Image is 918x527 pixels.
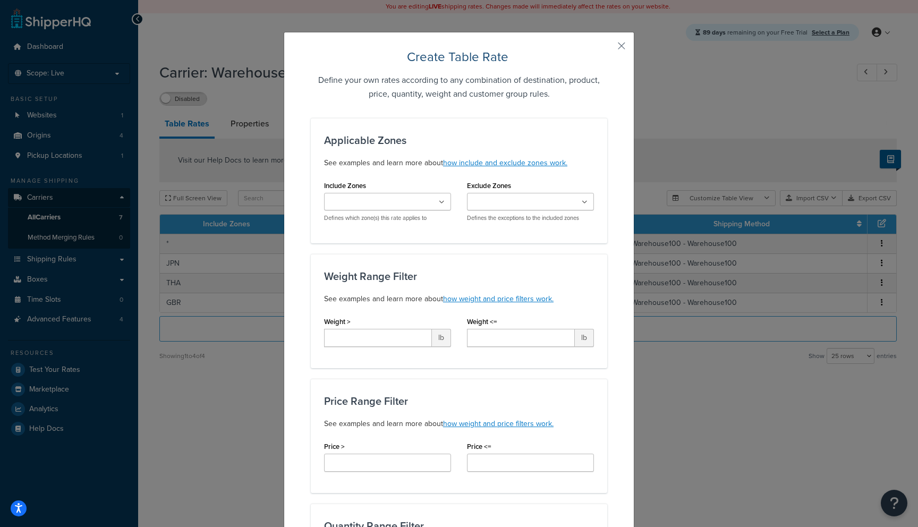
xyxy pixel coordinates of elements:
label: Weight > [324,318,351,326]
p: Defines the exceptions to the included zones [467,214,594,222]
h3: Applicable Zones [324,134,594,146]
a: how weight and price filters work. [443,293,554,304]
p: Defines which zone(s) this rate applies to [324,214,451,222]
a: how include and exclude zones work. [443,157,567,168]
h3: Weight Range Filter [324,270,594,282]
h5: Define your own rates according to any combination of destination, product, price, quantity, weig... [311,73,607,101]
label: Price > [324,443,345,450]
p: See examples and learn more about [324,418,594,430]
label: Include Zones [324,182,366,190]
label: Price <= [467,443,491,450]
label: Weight <= [467,318,497,326]
p: See examples and learn more about [324,157,594,169]
h2: Create Table Rate [311,48,607,65]
h3: Price Range Filter [324,395,594,407]
p: See examples and learn more about [324,293,594,305]
label: Exclude Zones [467,182,511,190]
span: lb [575,329,594,347]
a: how weight and price filters work. [443,418,554,429]
span: lb [432,329,451,347]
